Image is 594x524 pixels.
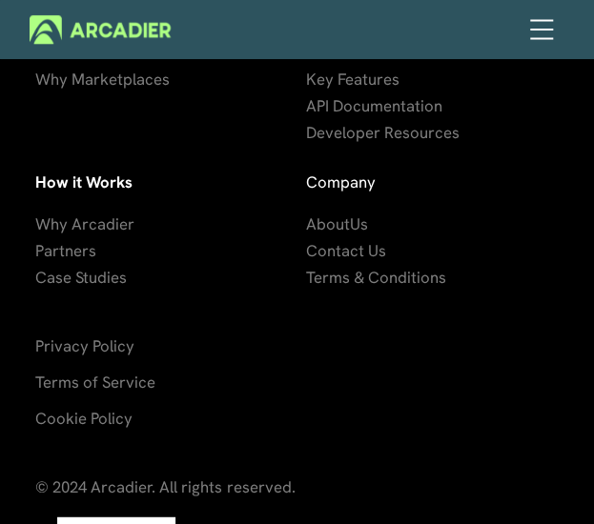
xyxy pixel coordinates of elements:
span: Privacy Policy [35,334,134,355]
a: Cookie Policy [35,404,133,431]
span: se Studies [55,266,127,287]
span: Terms & Conditions [306,266,446,287]
a: Privacy Policy [35,332,134,358]
a: Why Marketplaces [35,65,170,91]
iframe: Chat Widget [499,433,594,524]
strong: How it Works [35,171,133,191]
a: Terms & Conditions [306,263,446,290]
span: Why Arcadier [35,212,134,233]
a: Ca [35,263,55,290]
span: Why Marketplaces [35,68,170,89]
span: Cookie Policy [35,407,133,428]
span: Terms of Service [35,371,155,392]
a: Why Arcadier [35,210,134,236]
a: artners [44,236,96,263]
span: Key Features [306,68,399,89]
a: se Studies [55,263,127,290]
a: Terms of Service [35,368,155,394]
span: Company [306,171,376,191]
span: Us [350,212,368,233]
span: API Documentation [306,94,442,115]
a: Key Features [306,65,399,91]
span: artners [44,239,96,260]
span: P [35,239,44,260]
img: Arcadier [30,15,171,44]
a: Developer Resources [306,118,460,145]
span: Contact Us [306,239,386,260]
span: © 2024 Arcadier. All rights reserved. [35,475,295,496]
span: About [306,212,350,233]
a: API Documentation [306,91,442,118]
span: Developer Resources [306,121,460,142]
a: Contact Us [306,236,386,263]
a: P [35,236,44,263]
a: About [306,210,350,236]
span: Ca [35,266,55,287]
